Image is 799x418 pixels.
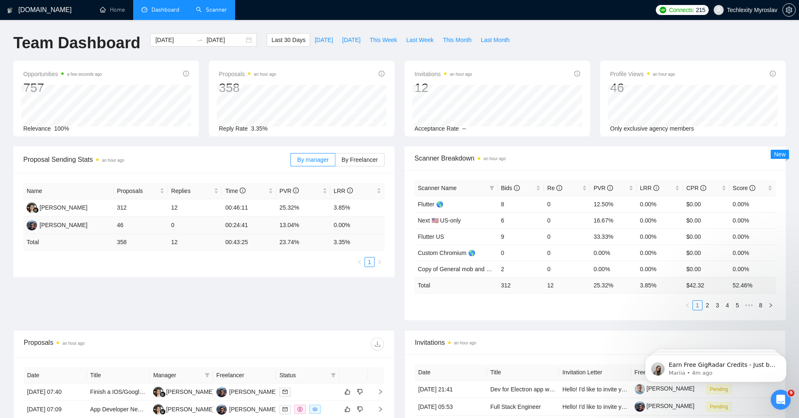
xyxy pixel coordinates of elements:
[771,390,791,410] iframe: Intercom live chat
[700,185,706,191] span: info-circle
[544,228,590,245] td: 0
[229,405,277,414] div: [PERSON_NAME]
[498,228,544,245] td: 9
[498,277,544,293] td: 312
[692,300,702,310] li: 1
[100,6,125,13] a: homeHome
[637,228,683,245] td: 0.00%
[379,71,385,77] span: info-circle
[206,35,244,45] input: End date
[280,188,299,194] span: PVR
[683,228,729,245] td: $0.00
[593,185,613,191] span: PVR
[414,153,776,163] span: Scanner Breakdown
[225,188,245,194] span: Time
[685,303,690,308] span: left
[196,37,203,43] span: to
[160,391,166,397] img: gigradar-bm.png
[365,257,375,267] li: 1
[418,233,444,240] a: Flutter US
[87,367,150,383] th: Title
[153,371,201,380] span: Manager
[342,156,378,163] span: By Freelancer
[610,69,675,79] span: Profile Views
[683,261,729,277] td: $0.00
[730,196,776,212] td: 0.00%
[415,364,487,381] th: Date
[498,245,544,261] td: 0
[293,188,299,193] span: info-circle
[168,183,222,199] th: Replies
[682,300,692,310] li: Previous Page
[590,212,636,228] td: 16.67%
[355,387,365,397] button: dislike
[653,72,675,77] time: an hour ago
[168,199,222,217] td: 12
[454,341,476,345] time: an hour ago
[590,277,636,293] td: 25.32 %
[357,406,363,413] span: dislike
[732,300,742,310] li: 5
[24,337,204,351] div: Proposals
[590,196,636,212] td: 12.50%
[501,185,520,191] span: Bids
[196,6,227,13] a: searchScanner
[254,72,276,77] time: an hour ago
[669,5,694,15] span: Connects:
[742,300,756,310] li: Next 5 Pages
[730,261,776,277] td: 0.00%
[730,277,776,293] td: 52.46 %
[607,185,613,191] span: info-circle
[722,300,732,310] li: 4
[415,398,487,416] td: [DATE] 05:53
[406,35,434,45] span: Last Week
[733,185,755,191] span: Score
[414,69,472,79] span: Invitations
[782,7,796,13] a: setting
[498,261,544,277] td: 2
[168,234,222,250] td: 12
[365,33,402,47] button: This Week
[742,300,756,310] span: •••
[547,185,562,191] span: Re
[749,185,755,191] span: info-circle
[371,406,383,412] span: right
[490,386,605,393] a: Dev for Electron app with React (TypeScript)
[490,403,541,410] a: Full Stack Engineer
[574,71,580,77] span: info-circle
[377,260,382,265] span: right
[219,125,248,132] span: Reply Rate
[155,35,193,45] input: Start date
[219,80,276,96] div: 358
[166,387,214,396] div: [PERSON_NAME]
[498,212,544,228] td: 6
[462,125,466,132] span: --
[418,266,559,272] a: Copy of General mob and web🇺🇸 US-only - to be done
[707,403,735,410] a: Pending
[716,7,722,13] span: user
[418,201,443,208] a: Flutter 🌎
[171,186,212,195] span: Replies
[418,250,475,256] a: Custom Chromium 🌎
[371,337,384,351] button: download
[590,245,636,261] td: 0.00%
[355,257,365,267] button: left
[371,389,383,395] span: right
[488,182,496,194] span: filter
[345,388,350,395] span: like
[635,403,695,409] a: [PERSON_NAME]
[703,301,712,310] a: 2
[27,203,37,213] img: LA
[114,234,168,250] td: 358
[24,383,87,401] td: [DATE] 07:40
[559,364,631,381] th: Invitation Letter
[756,301,765,310] a: 8
[153,388,214,395] a: LA[PERSON_NAME]
[283,407,288,412] span: mail
[298,407,303,412] span: dollar
[683,277,729,293] td: $ 42.32
[229,387,277,396] div: [PERSON_NAME]
[682,300,692,310] button: left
